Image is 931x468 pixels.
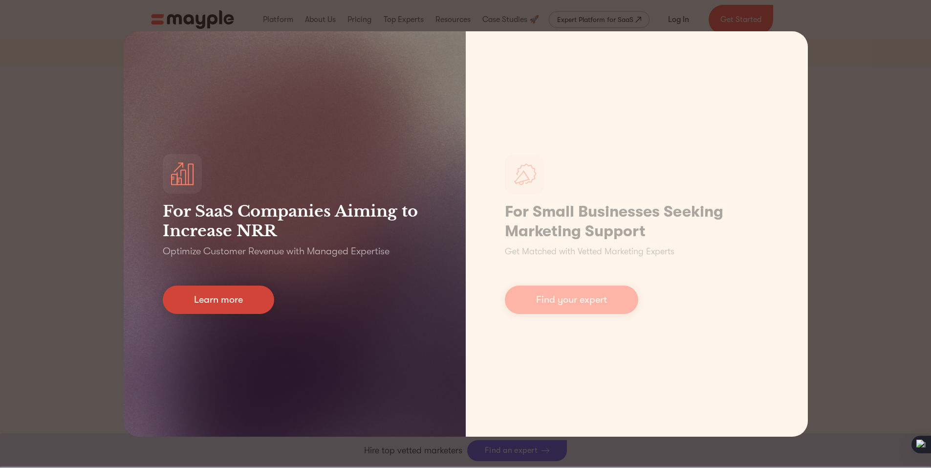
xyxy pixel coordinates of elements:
a: Find your expert [505,286,638,314]
a: Learn more [163,286,274,314]
h3: For SaaS Companies Aiming to Increase NRR [163,201,427,241]
p: Get Matched with Vetted Marketing Experts [505,245,674,258]
h1: For Small Businesses Seeking Marketing Support [505,202,769,241]
p: Optimize Customer Revenue with Managed Expertise [163,245,390,258]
